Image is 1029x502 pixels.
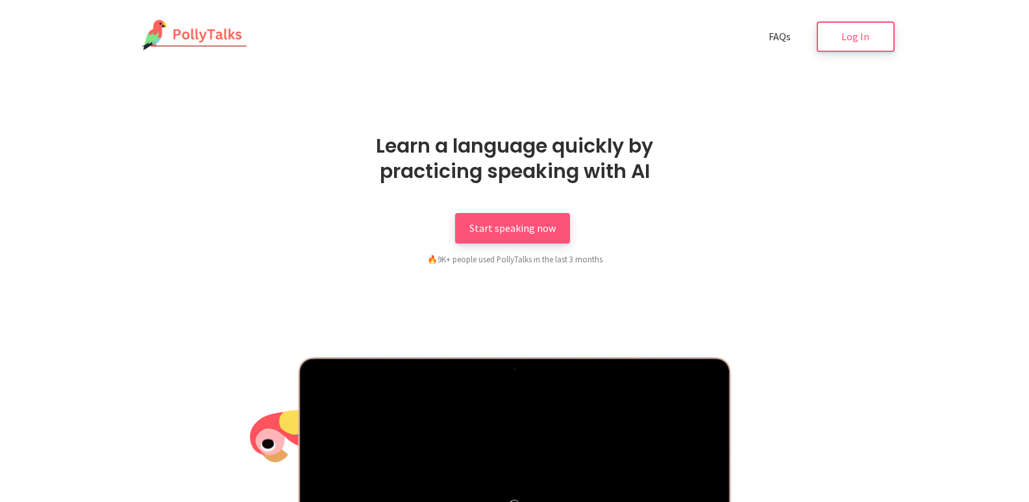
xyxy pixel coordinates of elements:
img: PollyTalks Logo [135,19,248,52]
a: Start speaking now [455,213,570,244]
span: Start speaking now [469,221,556,234]
span: fire [427,254,438,264]
h1: Learn a language quickly by practicing speaking with AI [336,133,693,184]
a: Log In [817,21,895,52]
div: 9K+ people used PollyTalks in the last 3 months [359,253,671,266]
span: FAQs [769,30,791,43]
span: Log In [841,30,869,43]
a: FAQs [754,21,805,52]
